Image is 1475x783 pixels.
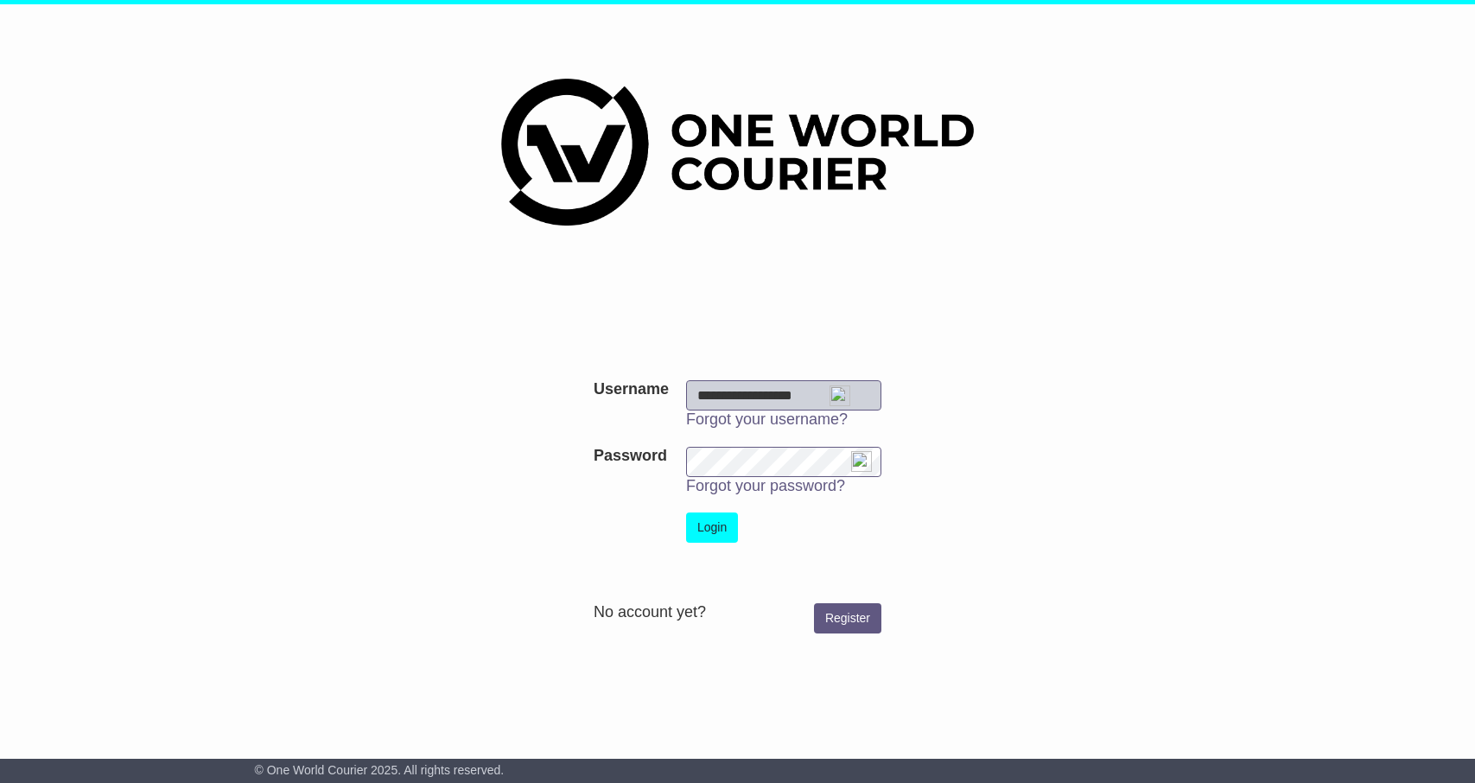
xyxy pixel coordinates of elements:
[851,451,872,472] img: ext_logo_danger.svg
[594,380,669,399] label: Username
[830,385,850,406] img: ext_logo_danger.svg
[814,603,881,633] a: Register
[686,512,738,543] button: Login
[255,763,505,777] span: © One World Courier 2025. All rights reserved.
[594,447,667,466] label: Password
[686,411,848,428] a: Forgot your username?
[594,603,881,622] div: No account yet?
[686,477,845,494] a: Forgot your password?
[501,79,973,226] img: One World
